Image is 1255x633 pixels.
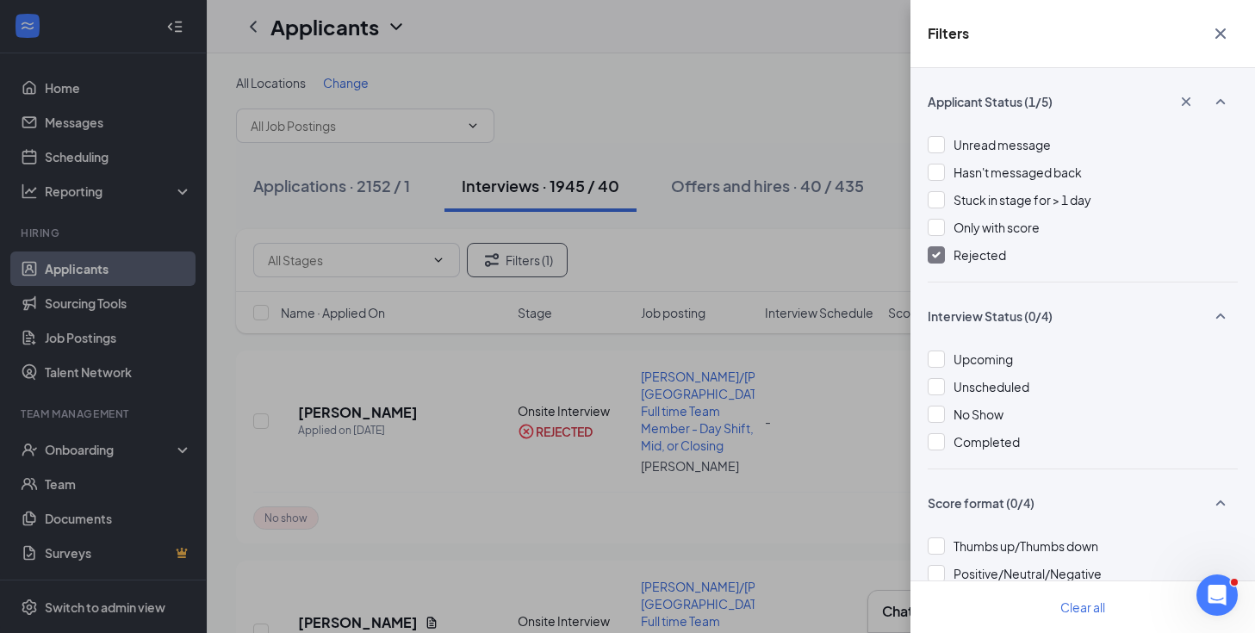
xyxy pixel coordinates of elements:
[1210,91,1231,112] svg: SmallChevronUp
[932,251,941,258] img: checkbox
[1203,17,1238,50] button: Cross
[1210,23,1231,44] svg: Cross
[954,164,1082,180] span: Hasn't messaged back
[1210,493,1231,513] svg: SmallChevronUp
[1203,487,1238,519] button: SmallChevronUp
[1196,574,1238,616] iframe: Intercom live chat
[1210,306,1231,326] svg: SmallChevronUp
[954,247,1006,263] span: Rejected
[954,434,1020,450] span: Completed
[1169,87,1203,116] button: Cross
[954,406,1003,422] span: No Show
[954,566,1102,581] span: Positive/Neutral/Negative
[954,351,1013,367] span: Upcoming
[954,137,1051,152] span: Unread message
[1203,85,1238,118] button: SmallChevronUp
[928,494,1034,512] span: Score format (0/4)
[928,24,969,43] h5: Filters
[1203,300,1238,332] button: SmallChevronUp
[928,307,1053,325] span: Interview Status (0/4)
[954,538,1098,554] span: Thumbs up/Thumbs down
[954,220,1040,235] span: Only with score
[954,379,1029,394] span: Unscheduled
[1177,93,1195,110] svg: Cross
[928,93,1053,110] span: Applicant Status (1/5)
[1040,590,1126,624] button: Clear all
[954,192,1091,208] span: Stuck in stage for > 1 day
